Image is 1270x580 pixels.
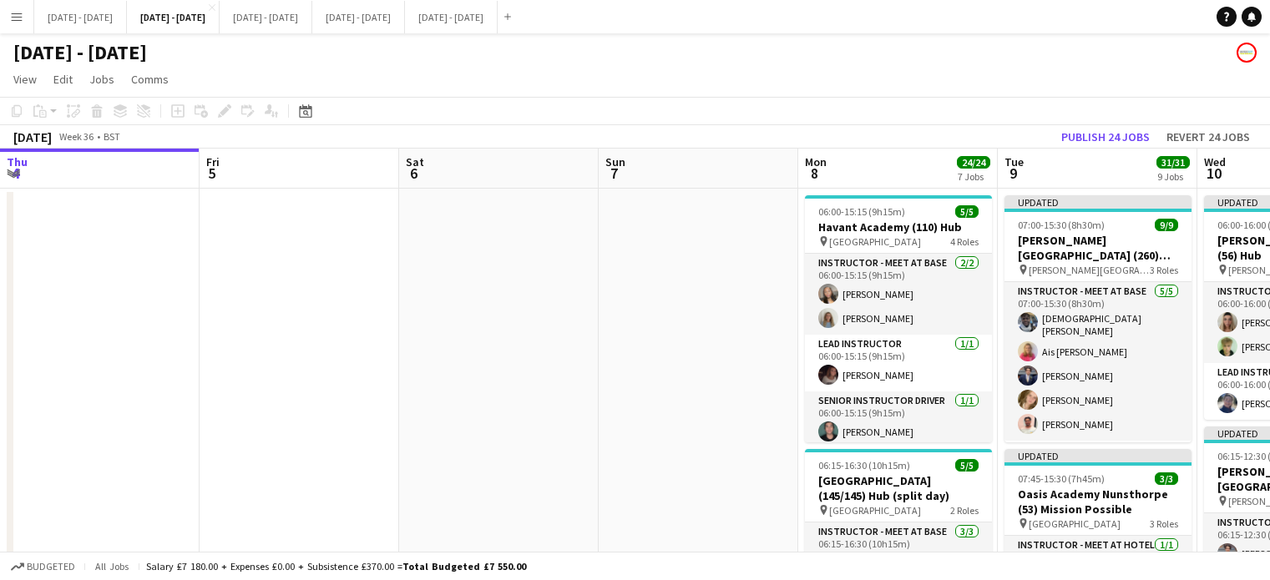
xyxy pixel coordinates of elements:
span: Wed [1204,154,1226,169]
span: 06:00-15:15 (9h15m) [818,205,905,218]
span: View [13,72,37,87]
a: Jobs [83,68,121,90]
button: Publish 24 jobs [1055,126,1156,148]
app-card-role: Lead Instructor1/106:00-15:15 (9h15m)[PERSON_NAME] [805,335,992,391]
div: Updated [1004,195,1192,209]
span: Tue [1004,154,1024,169]
span: Sun [605,154,625,169]
span: 5/5 [955,459,979,472]
span: Sat [406,154,424,169]
h3: [GEOGRAPHIC_DATA] (145/145) Hub (split day) [805,473,992,503]
span: 07:00-15:30 (8h30m) [1018,219,1105,231]
h3: Havant Academy (110) Hub [805,219,992,235]
span: 06:15-16:30 (10h15m) [818,459,910,472]
span: 3 Roles [1150,517,1178,530]
span: 10 [1202,164,1226,183]
span: Edit [53,72,73,87]
span: 4 Roles [950,235,979,248]
a: View [7,68,43,90]
span: 07:45-15:30 (7h45m) [1018,472,1105,485]
div: [DATE] [13,129,52,145]
span: All jobs [92,560,132,572]
span: 3/3 [1155,472,1178,485]
div: 9 Jobs [1157,170,1189,183]
button: Budgeted [8,557,78,576]
span: [GEOGRAPHIC_DATA] [829,235,921,248]
span: [GEOGRAPHIC_DATA] [1029,517,1121,530]
app-user-avatar: Programmes & Operations [1237,43,1257,63]
div: 7 Jobs [958,170,989,183]
div: Salary £7 180.00 + Expenses £0.00 + Subsistence £370.00 = [146,560,526,572]
span: 5/5 [955,205,979,218]
span: Thu [7,154,28,169]
span: Fri [206,154,220,169]
app-card-role: Instructor - Meet at Base2/206:00-15:15 (9h15m)[PERSON_NAME][PERSON_NAME] [805,254,992,335]
span: 3 Roles [1150,264,1178,276]
span: 4 [4,164,28,183]
span: 6 [403,164,424,183]
button: [DATE] - [DATE] [220,1,312,33]
h3: [PERSON_NAME][GEOGRAPHIC_DATA] (260) Hub [1004,233,1192,263]
span: Mon [805,154,827,169]
span: 7 [603,164,625,183]
button: [DATE] - [DATE] [312,1,405,33]
span: 9 [1002,164,1024,183]
span: Total Budgeted £7 550.00 [402,560,526,572]
h1: [DATE] - [DATE] [13,40,147,65]
span: 5 [204,164,220,183]
button: [DATE] - [DATE] [127,1,220,33]
div: Updated [1004,449,1192,462]
div: BST [104,130,120,143]
span: Jobs [89,72,114,87]
app-job-card: Updated07:00-15:30 (8h30m)9/9[PERSON_NAME][GEOGRAPHIC_DATA] (260) Hub [PERSON_NAME][GEOGRAPHIC_DA... [1004,195,1192,442]
h3: Oasis Academy Nunsthorpe (53) Mission Possible [1004,487,1192,517]
span: 8 [802,164,827,183]
span: [GEOGRAPHIC_DATA] [829,504,921,517]
span: 9/9 [1155,219,1178,231]
button: [DATE] - [DATE] [34,1,127,33]
a: Comms [124,68,175,90]
span: Budgeted [27,561,75,572]
button: Revert 24 jobs [1160,126,1257,148]
span: 24/24 [957,156,990,169]
app-job-card: 06:00-15:15 (9h15m)5/5Havant Academy (110) Hub [GEOGRAPHIC_DATA]4 RolesInstructor - Meet at Base2... [805,195,992,442]
span: Comms [131,72,169,87]
app-card-role: Instructor - Meet at Base5/507:00-15:30 (8h30m)[DEMOGRAPHIC_DATA][PERSON_NAME]Ais [PERSON_NAME][P... [1004,282,1192,441]
span: [PERSON_NAME][GEOGRAPHIC_DATA] [1029,264,1150,276]
button: [DATE] - [DATE] [405,1,498,33]
span: 2 Roles [950,504,979,517]
span: Week 36 [55,130,97,143]
span: 31/31 [1156,156,1190,169]
app-card-role: Senior Instructor Driver1/106:00-15:15 (9h15m)[PERSON_NAME] [805,391,992,448]
a: Edit [47,68,79,90]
